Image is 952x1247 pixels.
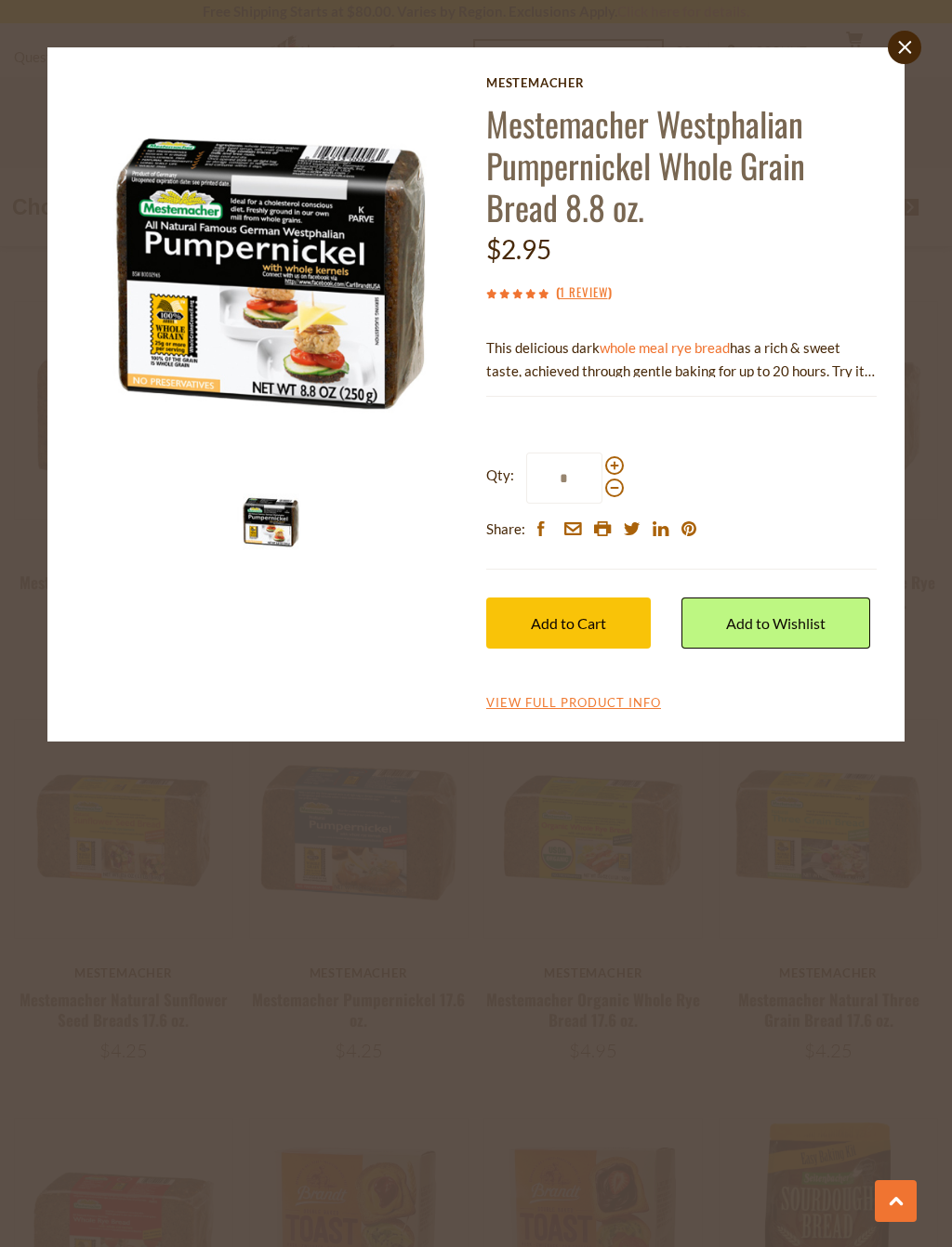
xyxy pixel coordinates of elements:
[486,695,661,712] a: View Full Product Info
[600,339,730,356] a: whole meal rye bread
[236,487,306,557] img: Mestemacher Westphalian Pumpernickel
[486,75,877,90] a: Mestemacher
[75,75,466,466] img: Mestemacher Westphalian Pumpernickel
[560,282,608,303] a: 1 Review
[486,518,525,541] span: Share:
[486,233,551,265] span: $2.95
[526,453,602,504] input: Qty:
[486,336,877,383] p: This delicious dark has a rich & sweet taste, achieved through gentle baking for up to 20 hours. ...
[486,98,805,231] a: Mestemacher Westphalian Pumpernickel Whole Grain Bread 8.8 oz.
[531,614,606,632] span: Add to Cart
[681,597,870,649] a: Add to Wishlist
[556,282,612,301] span: ( )
[486,597,651,649] button: Add to Cart
[486,464,514,487] strong: Qty:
